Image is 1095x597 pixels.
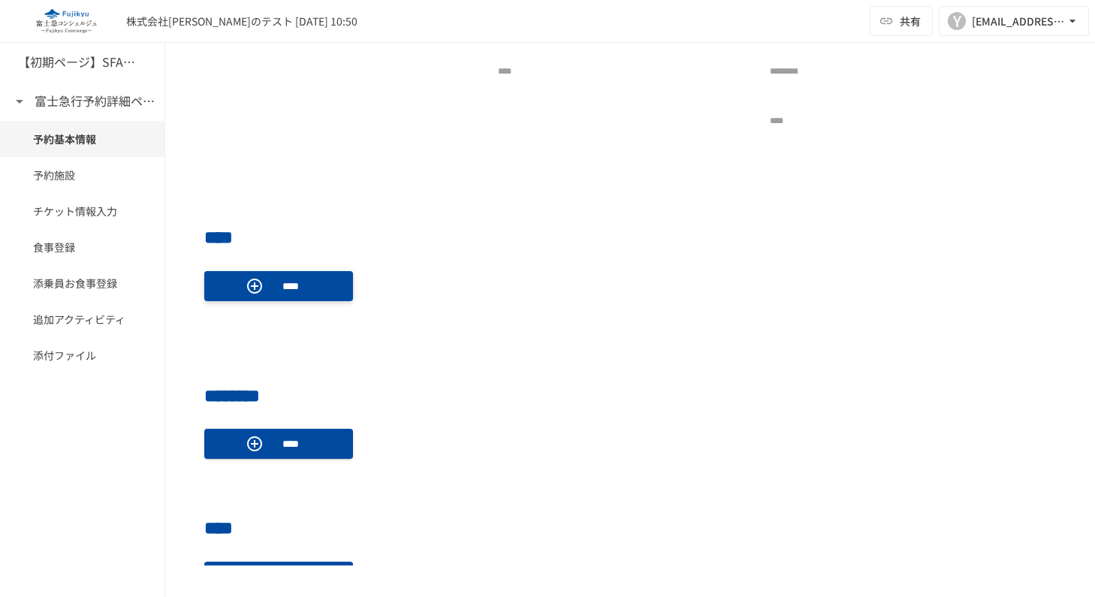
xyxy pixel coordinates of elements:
[33,239,131,255] span: 食事登録
[33,167,131,183] span: 予約施設
[33,275,131,291] span: 添乗員お食事登録
[948,12,966,30] div: Y
[900,13,921,29] span: 共有
[939,6,1089,36] button: Y[EMAIL_ADDRESS][DOMAIN_NAME]
[18,9,114,33] img: eQeGXtYPV2fEKIA3pizDiVdzO5gJTl2ahLbsPaD2E4R
[18,53,138,72] h6: 【初期ページ】SFAの会社同期
[870,6,933,36] button: 共有
[972,12,1065,31] div: [EMAIL_ADDRESS][DOMAIN_NAME]
[33,311,131,327] span: 追加アクティビティ
[126,14,357,29] div: 株式会社[PERSON_NAME]のテスト [DATE] 10:50
[35,92,155,111] h6: 富士急行予約詳細ページ
[33,131,131,147] span: 予約基本情報
[33,347,131,363] span: 添付ファイル
[33,203,131,219] span: チケット情報入力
